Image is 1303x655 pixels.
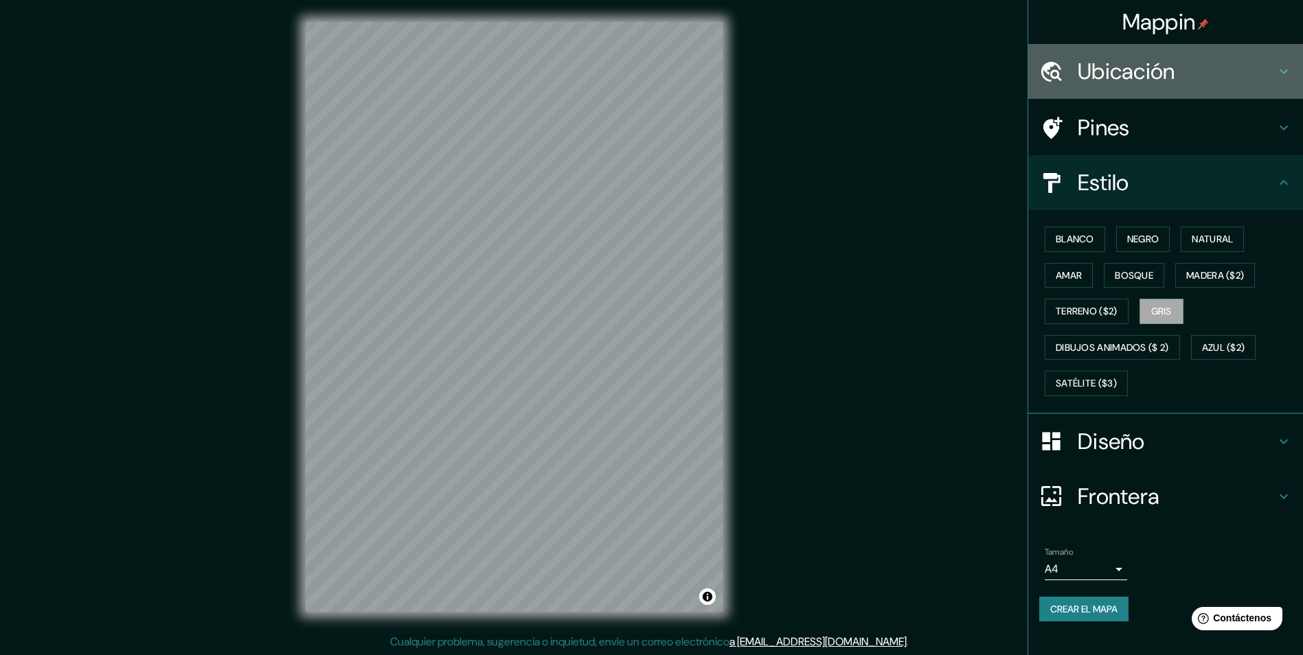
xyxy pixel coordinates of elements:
button: Amar [1045,263,1093,288]
button: Natural [1181,227,1244,252]
div: Estilo [1028,155,1303,210]
font: Madera ($2) [1186,267,1244,284]
button: Alternar atribución [699,588,716,605]
font: Mappin [1122,8,1196,36]
font: Dibujos animados ($ 2) [1056,339,1169,356]
canvas: Mapa [306,22,723,612]
button: Bosque [1104,263,1164,288]
p: Cualquier problema, sugerencia o inquietud, envíe un correo electrónico . [390,634,909,650]
h4: Ubicación [1078,58,1276,85]
button: Madera ($2) [1175,263,1255,288]
font: Crear el mapa [1050,601,1118,618]
div: . [911,634,914,650]
font: Bosque [1115,267,1153,284]
font: Amar [1056,267,1082,284]
button: Negro [1116,227,1170,252]
h4: Diseño [1078,428,1276,455]
div: . [909,634,911,650]
div: A4 [1045,558,1127,580]
button: Azul ($2) [1191,335,1256,360]
button: Dibujos animados ($ 2) [1045,335,1180,360]
img: pin-icon.png [1198,19,1209,30]
font: Azul ($2) [1202,339,1245,356]
font: Gris [1151,303,1172,320]
div: Diseño [1028,414,1303,469]
h4: Frontera [1078,483,1276,510]
font: Satélite ($3) [1056,375,1117,392]
h4: Estilo [1078,169,1276,196]
div: Ubicación [1028,44,1303,99]
a: a [EMAIL_ADDRESS][DOMAIN_NAME] [729,634,907,649]
font: Natural [1192,231,1233,248]
button: Blanco [1045,227,1105,252]
button: Terreno ($2) [1045,299,1129,324]
font: Negro [1127,231,1159,248]
font: Blanco [1056,231,1094,248]
label: Tamaño [1045,546,1073,558]
button: Gris [1140,299,1183,324]
div: Frontera [1028,469,1303,524]
button: Satélite ($3) [1045,371,1128,396]
button: Crear el mapa [1039,597,1129,622]
h4: Pines [1078,114,1276,141]
iframe: Help widget launcher [1181,601,1288,640]
font: Terreno ($2) [1056,303,1118,320]
div: Pines [1028,100,1303,155]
